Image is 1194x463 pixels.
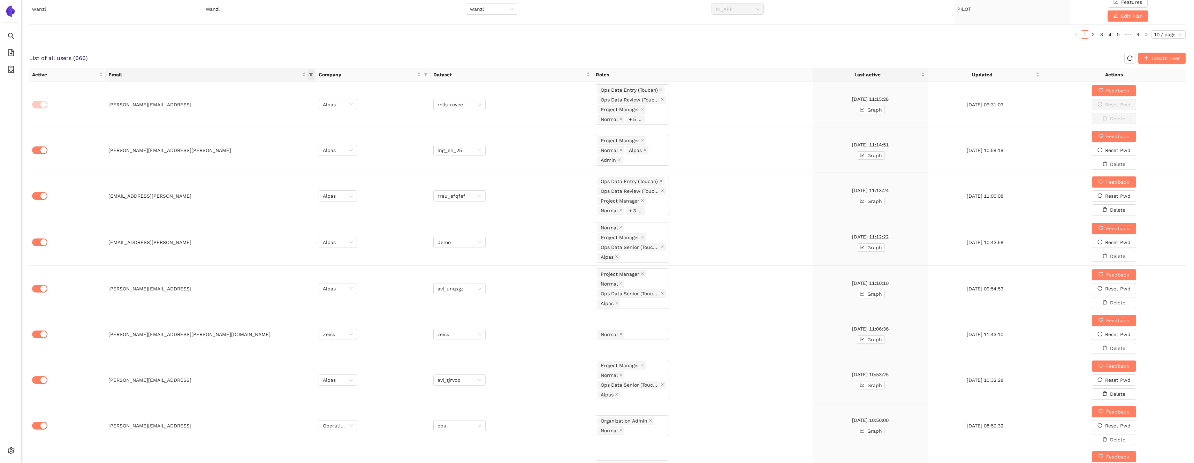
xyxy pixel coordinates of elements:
div: [DATE] 11:12:22 [816,233,925,241]
span: delete [1102,437,1107,442]
span: Admin [601,156,616,164]
span: line-chart [860,382,865,388]
span: Ops Data Senior (Toucan) [598,289,666,298]
span: line-chart [860,198,865,204]
button: deleteDelete [1092,343,1136,354]
span: filter [307,69,314,80]
span: + 3 ... [629,207,641,214]
span: heart [1098,88,1103,93]
span: Graph [867,427,882,435]
button: deleteDelete [1092,251,1136,262]
span: Project Manager [601,106,639,113]
div: [DATE] 11:10:10 [816,279,925,287]
button: line-chartGraph [857,381,885,389]
span: delete [1102,346,1107,351]
a: 2 [1089,31,1097,38]
span: Delete [1110,160,1125,168]
div: [DATE] 10:50:00 [816,416,925,424]
span: Feedback [1106,362,1129,370]
span: avl_tjrvop [438,375,481,385]
span: ops [438,420,481,431]
span: Alpas [601,253,614,261]
span: Organization Admin [598,417,654,425]
span: Feedback [1106,271,1129,279]
span: delete [1102,391,1107,397]
span: avl_unqxgz [438,283,481,294]
li: Next Page [1142,30,1150,39]
button: line-chartGraph [857,151,885,160]
span: filter [309,73,313,77]
div: [DATE] 11:13:24 [816,187,925,194]
span: close [619,148,623,152]
li: Next 5 Pages [1123,30,1134,39]
span: close [615,255,618,259]
span: edit [1113,13,1118,19]
span: close [641,272,644,276]
span: Zeiss [323,329,353,340]
span: Graph [867,290,882,298]
button: deleteDelete [1092,159,1136,170]
td: [PERSON_NAME][EMAIL_ADDRESS] [106,266,316,312]
span: close [641,199,644,203]
span: Ops Data Senior (Toucan) [601,243,659,251]
span: Project Manager [601,197,639,205]
button: heartFeedback [1092,85,1136,96]
span: heart [1098,409,1103,415]
button: right [1142,30,1150,39]
span: ••• [1123,30,1134,39]
span: Organization Admin [601,417,647,425]
span: Project Manager [601,362,639,369]
th: this column's title is Active,this column is sortable [29,68,106,82]
span: Alpas [598,299,620,308]
a: 1 [1081,31,1089,38]
span: Normal [601,331,618,338]
button: line-chartGraph [857,290,885,298]
span: close [641,107,644,112]
span: Admin [598,156,623,164]
button: reloadReset Pwd [1092,190,1136,202]
span: Create User [1151,54,1180,62]
li: Previous Page [1072,30,1081,39]
span: Ops Data Senior (Toucan) [598,243,666,251]
span: Edit Plan [1121,12,1143,20]
span: Ops Data Entry (Toucan) [601,177,658,185]
li: 4 [1106,30,1114,39]
li: 3 [1097,30,1106,39]
span: Ops Data Senior (Toucan) [601,290,659,297]
li: 5 [1114,30,1123,39]
span: Graph [867,106,882,114]
td: [PERSON_NAME][EMAIL_ADDRESS] [106,82,316,128]
span: Normal [598,371,624,379]
span: Reset Pwd [1105,192,1131,200]
span: Ops Data Entry (Toucan) [601,86,658,94]
span: Normal [598,115,624,123]
a: 4 [1106,31,1114,38]
span: close [643,148,647,152]
li: 2 [1089,30,1097,39]
span: Project Manager [601,234,639,241]
th: this column's title is Dataset,this column is sortable [431,68,593,82]
span: Ops Data Review (Toucan) [598,96,666,104]
span: line-chart [860,428,865,434]
span: Ops Data Review (Toucan) [601,96,659,104]
span: Delete [1110,299,1125,306]
th: this column's title is Company,this column is sortable [316,68,431,82]
span: line-chart [860,291,865,297]
span: Graph [867,381,882,389]
span: search [8,30,15,44]
td: [PERSON_NAME][EMAIL_ADDRESS] [106,357,316,403]
span: close [641,363,644,367]
span: rolls-royce [438,99,481,110]
span: Alpas [601,299,614,307]
div: Page Size [1151,30,1186,39]
button: deleteDelete [1092,297,1136,308]
span: Normal [601,115,618,123]
span: Email [108,71,301,78]
span: heart [1098,179,1103,185]
span: Normal [598,426,624,435]
span: delete [1102,253,1107,259]
span: rreu_efqfef [438,191,481,201]
span: Graph [867,336,882,343]
span: Ops Data Entry (Toucan) [598,177,664,185]
span: Reset Pwd [1105,376,1131,384]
